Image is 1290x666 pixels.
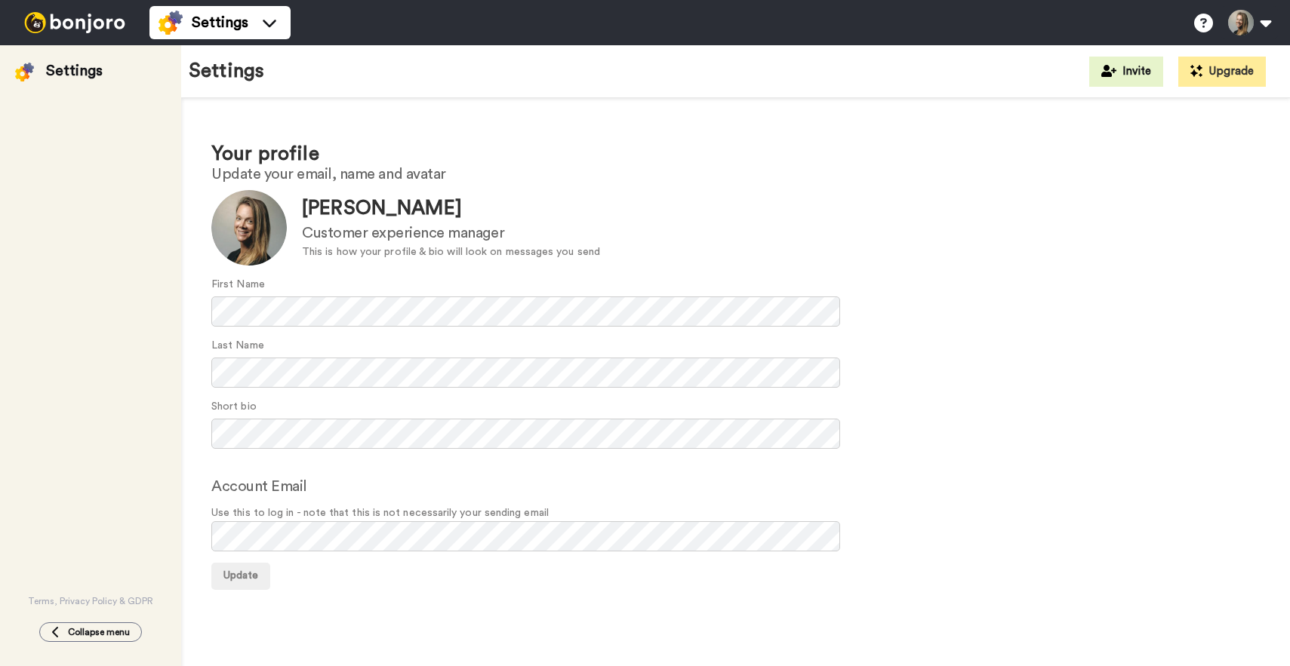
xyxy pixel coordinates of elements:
[18,12,131,33] img: bj-logo-header-white.svg
[211,277,265,293] label: First Name
[211,166,1260,183] h2: Update your email, name and avatar
[223,570,258,581] span: Update
[302,195,600,223] div: [PERSON_NAME]
[39,622,142,642] button: Collapse menu
[302,223,600,244] div: Customer experience manager
[159,11,183,35] img: settings-colored.svg
[1178,57,1266,87] button: Upgrade
[211,143,1260,165] h1: Your profile
[211,563,270,590] button: Update
[46,60,103,81] div: Settings
[211,475,307,498] label: Account Email
[211,338,264,354] label: Last Name
[192,12,248,33] span: Settings
[211,399,257,415] label: Short bio
[1089,57,1163,87] button: Invite
[189,60,264,82] h1: Settings
[15,63,34,81] img: settings-colored.svg
[302,244,600,260] div: This is how your profile & bio will look on messages you send
[211,505,1260,521] span: Use this to log in - note that this is not necessarily your sending email
[68,626,130,638] span: Collapse menu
